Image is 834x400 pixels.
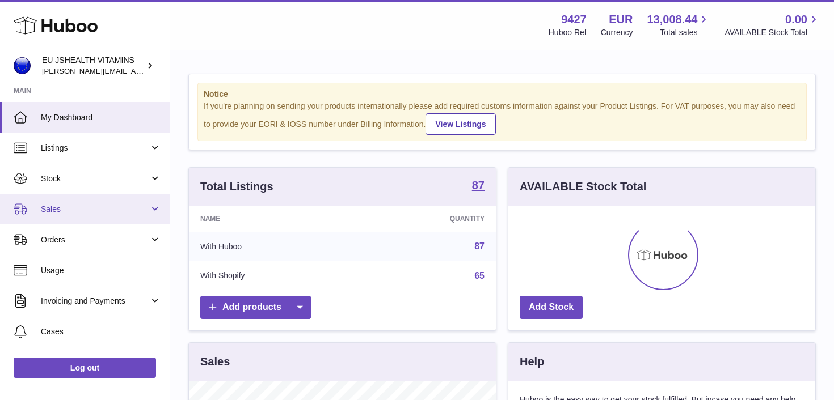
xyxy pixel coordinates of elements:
[41,112,161,123] span: My Dashboard
[785,12,807,27] span: 0.00
[14,57,31,74] img: laura@jessicasepel.com
[355,206,496,232] th: Quantity
[14,358,156,378] a: Log out
[42,66,228,75] span: [PERSON_NAME][EMAIL_ADDRESS][DOMAIN_NAME]
[472,180,485,193] a: 87
[647,12,710,38] a: 13,008.44 Total sales
[520,296,583,319] a: Add Stock
[41,326,161,337] span: Cases
[520,179,646,194] h3: AVAILABLE Stock Total
[42,55,144,76] div: EU JSHEALTH VITAMINS
[725,12,820,38] a: 0.00 AVAILABLE Stock Total
[200,354,230,369] h3: Sales
[561,12,587,27] strong: 9427
[189,206,355,232] th: Name
[474,241,485,251] a: 87
[472,180,485,191] strong: 87
[204,89,801,100] strong: Notice
[200,296,311,319] a: Add products
[41,204,149,215] span: Sales
[189,232,355,261] td: With Huboo
[41,143,149,154] span: Listings
[660,27,710,38] span: Total sales
[189,261,355,291] td: With Shopify
[609,12,633,27] strong: EUR
[41,235,149,245] span: Orders
[549,27,587,38] div: Huboo Ref
[725,27,820,38] span: AVAILABLE Stock Total
[520,354,544,369] h3: Help
[204,101,801,135] div: If you're planning on sending your products internationally please add required customs informati...
[601,27,633,38] div: Currency
[41,296,149,307] span: Invoicing and Payments
[200,179,273,194] h3: Total Listings
[426,113,495,135] a: View Listings
[647,12,697,27] span: 13,008.44
[41,173,149,184] span: Stock
[41,265,161,276] span: Usage
[474,271,485,280] a: 65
